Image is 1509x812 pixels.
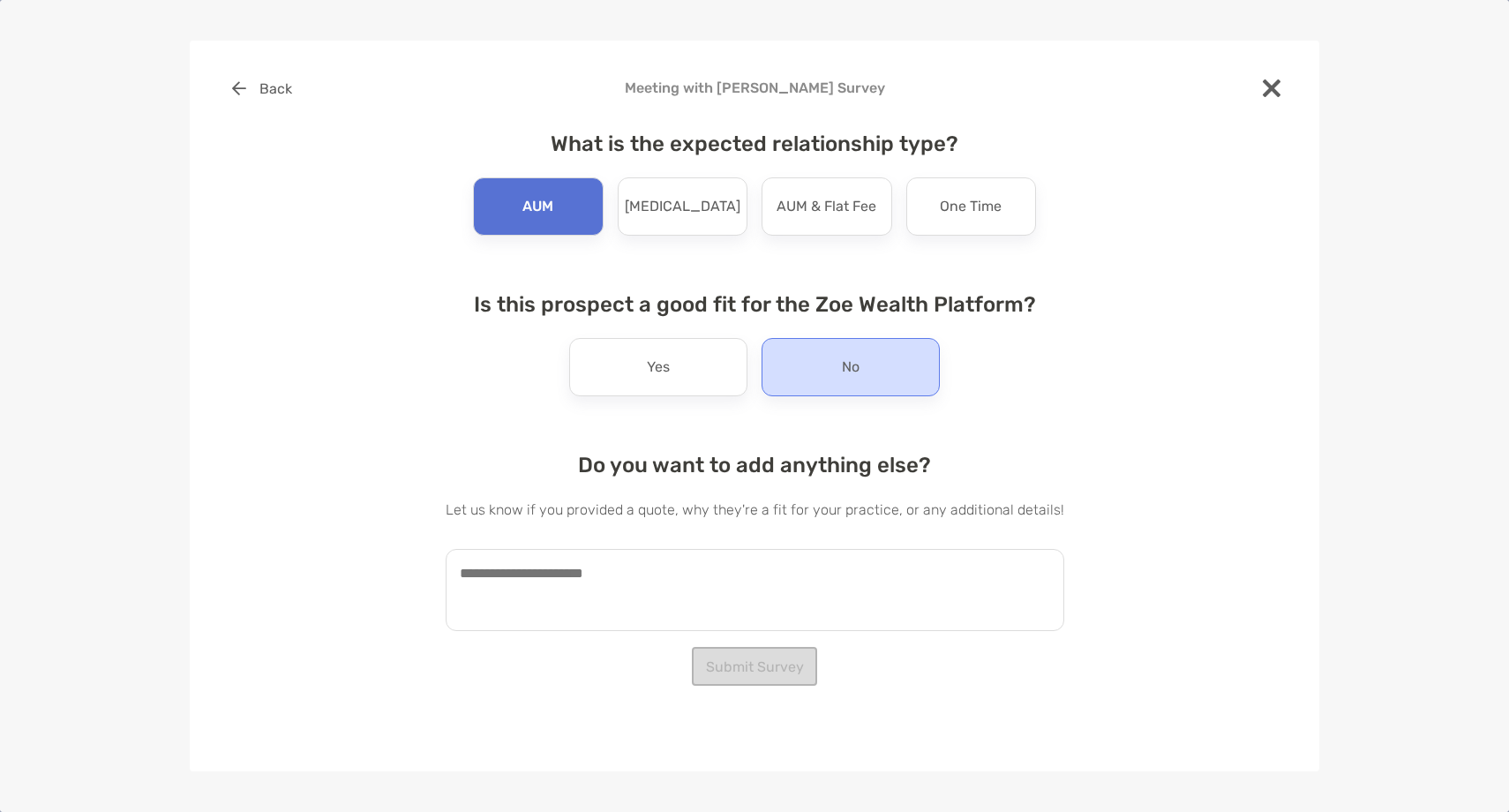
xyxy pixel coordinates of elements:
[218,69,305,108] button: Back
[1263,79,1280,97] img: close modal
[777,192,876,221] p: AUM & Flat Fee
[522,192,553,221] p: AUM
[218,79,1291,96] h4: Meeting with [PERSON_NAME] Survey
[232,81,246,95] img: button icon
[647,353,670,381] p: Yes
[446,132,1064,156] h4: What is the expected relationship type?
[625,192,740,221] p: [MEDICAL_DATA]
[842,353,860,381] p: No
[940,192,1002,221] p: One Time
[446,292,1064,317] h4: Is this prospect a good fit for the Zoe Wealth Platform?
[446,499,1064,521] p: Let us know if you provided a quote, why they're a fit for your practice, or any additional details!
[446,453,1064,477] h4: Do you want to add anything else?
